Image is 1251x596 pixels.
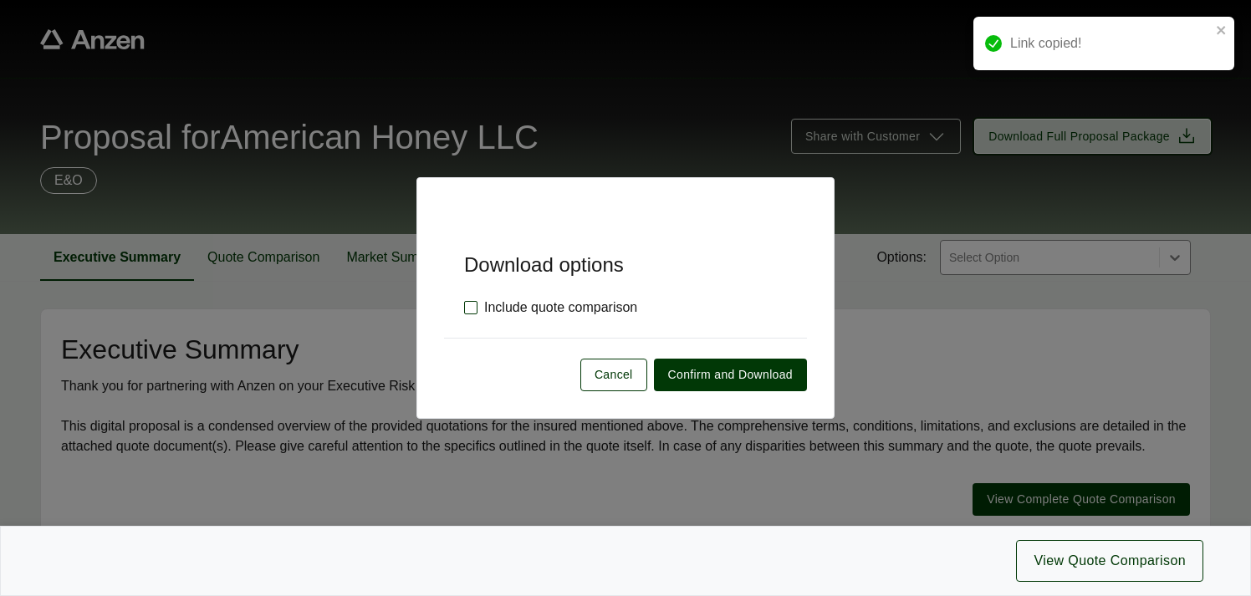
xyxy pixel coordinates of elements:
h5: Download options [444,225,807,278]
span: Cancel [595,366,633,384]
span: View Quote Comparison [1034,551,1186,571]
label: Include quote comparison [464,298,637,318]
button: close [1216,23,1228,37]
button: Cancel [580,359,647,391]
div: Link copied! [1010,33,1211,53]
button: Confirm and Download [654,359,807,391]
span: Confirm and Download [668,366,793,384]
button: View Quote Comparison [1016,540,1203,582]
